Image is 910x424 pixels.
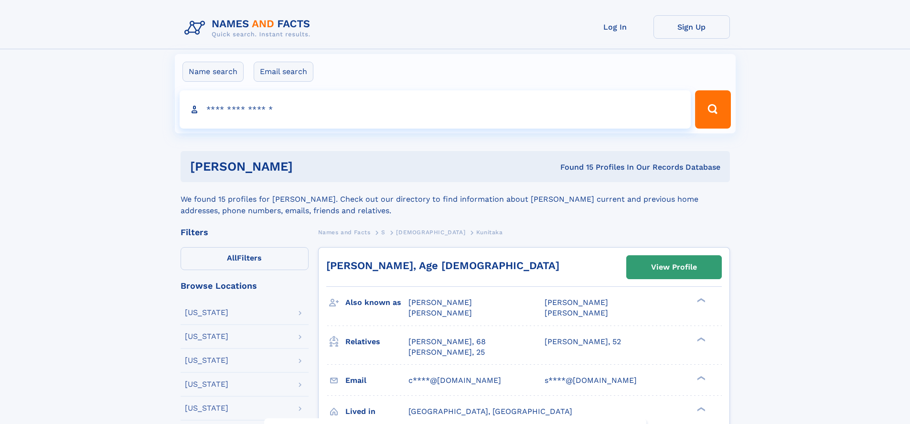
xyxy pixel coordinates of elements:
[185,333,228,340] div: [US_STATE]
[181,247,309,270] label: Filters
[695,297,706,304] div: ❯
[653,15,730,39] a: Sign Up
[396,229,465,236] span: [DEMOGRAPHIC_DATA]
[695,336,706,342] div: ❯
[345,334,408,350] h3: Relatives
[190,161,427,173] h1: [PERSON_NAME]
[254,62,313,82] label: Email search
[345,294,408,311] h3: Also known as
[381,229,385,236] span: S
[180,90,691,129] input: search input
[427,162,720,173] div: Found 15 Profiles In Our Records Database
[695,375,706,381] div: ❯
[408,337,486,347] a: [PERSON_NAME], 68
[345,403,408,420] h3: Lived in
[326,260,559,272] a: [PERSON_NAME], Age [DEMOGRAPHIC_DATA]
[651,256,697,278] div: View Profile
[545,298,608,307] span: [PERSON_NAME]
[545,308,608,317] span: [PERSON_NAME]
[396,226,465,238] a: [DEMOGRAPHIC_DATA]
[695,90,730,129] button: Search Button
[408,298,472,307] span: [PERSON_NAME]
[185,381,228,388] div: [US_STATE]
[181,228,309,237] div: Filters
[345,372,408,389] h3: Email
[408,347,485,358] a: [PERSON_NAME], 25
[381,226,385,238] a: S
[577,15,653,39] a: Log In
[181,15,318,41] img: Logo Names and Facts
[185,309,228,316] div: [US_STATE]
[627,256,721,279] a: View Profile
[185,357,228,364] div: [US_STATE]
[545,337,621,347] a: [PERSON_NAME], 52
[318,226,371,238] a: Names and Facts
[476,229,503,236] span: Kunitaka
[227,253,237,262] span: All
[185,404,228,412] div: [US_STATE]
[695,406,706,412] div: ❯
[408,308,472,317] span: [PERSON_NAME]
[181,182,730,217] div: We found 15 profiles for [PERSON_NAME]. Check out our directory to find information about [PERSON...
[182,62,244,82] label: Name search
[408,407,572,416] span: [GEOGRAPHIC_DATA], [GEOGRAPHIC_DATA]
[181,282,309,290] div: Browse Locations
